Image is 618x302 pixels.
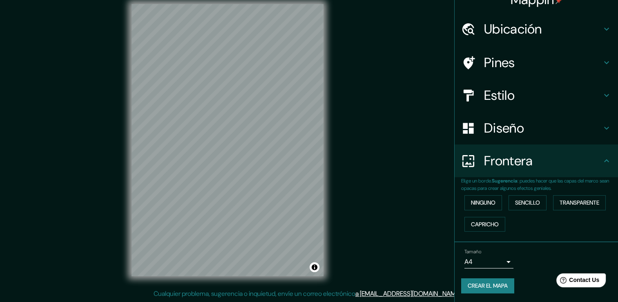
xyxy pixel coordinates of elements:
div: Diseño [455,112,618,144]
a: a [EMAIL_ADDRESS][DOMAIN_NAME] [355,289,461,298]
p: Cualquier problema, sugerencia o inquietud, envíe un correo electrónico . [154,289,462,299]
button: Capricho [464,217,505,232]
button: Ninguno [464,195,502,210]
div: Frontera [455,144,618,177]
button: Transparente [553,195,606,210]
font: Capricho [471,219,499,230]
h4: Diseño [484,120,602,136]
div: A4 [464,255,513,268]
div: Estilo [455,79,618,112]
button: Sencillo [509,195,547,210]
canvas: Mapa [132,4,324,276]
p: Elige un borde. : puedes hacer que las capas del marco sean opacas para crear algunos efectos gen... [461,177,618,192]
div: Ubicación [455,13,618,45]
h4: Pines [484,54,602,71]
button: Crear el mapa [461,278,514,293]
font: Crear el mapa [468,281,508,291]
font: Transparente [560,198,599,208]
b: Sugerencia [492,178,518,184]
font: Sencillo [515,198,540,208]
h4: Frontera [484,153,602,169]
label: Tamaño [464,248,481,255]
font: Ninguno [471,198,495,208]
h4: Estilo [484,87,602,104]
div: Pines [455,46,618,79]
button: Alternar atribución [310,262,319,272]
h4: Ubicación [484,21,602,37]
iframe: Help widget launcher [545,270,609,293]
